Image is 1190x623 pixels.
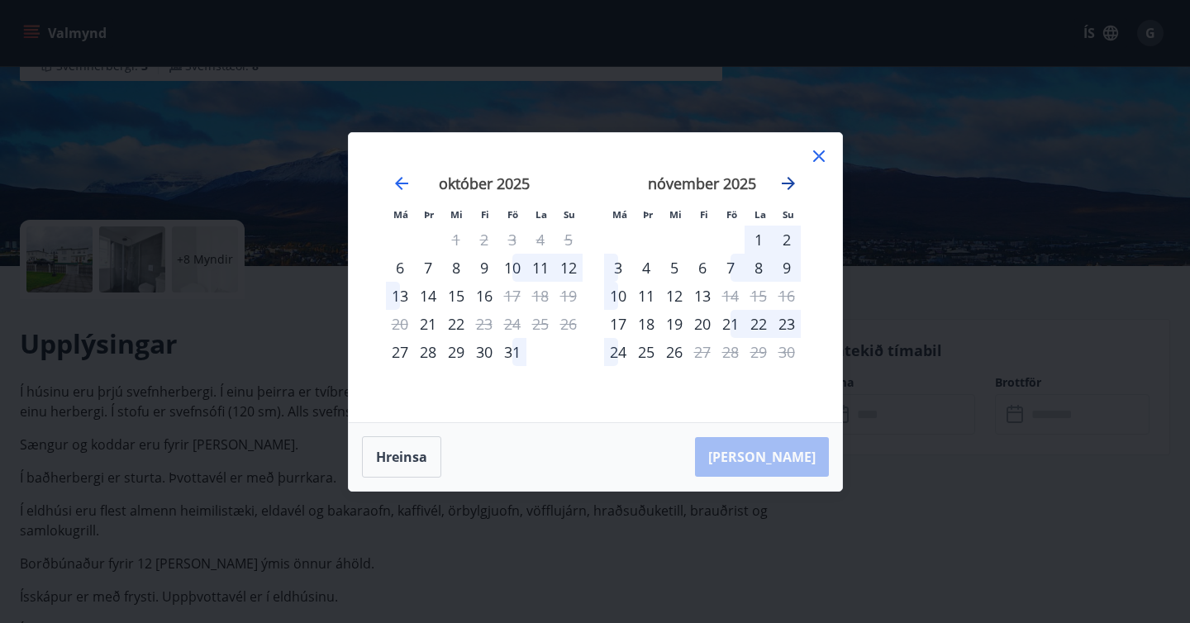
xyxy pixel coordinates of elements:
td: Choose mánudagur, 13. október 2025 as your check-in date. It’s available. [386,282,414,310]
td: Choose þriðjudagur, 7. október 2025 as your check-in date. It’s available. [414,254,442,282]
td: Choose sunnudagur, 12. október 2025 as your check-in date. It’s available. [555,254,583,282]
td: Choose laugardagur, 1. nóvember 2025 as your check-in date. It’s available. [745,226,773,254]
td: Choose miðvikudagur, 8. október 2025 as your check-in date. It’s available. [442,254,470,282]
div: Aðeins innritun í boði [386,338,414,366]
div: 8 [442,254,470,282]
div: Aðeins innritun í boði [386,254,414,282]
div: Aðeins innritun í boði [414,310,442,338]
td: Not available. laugardagur, 25. október 2025 [526,310,555,338]
td: Not available. fimmtudagur, 27. nóvember 2025 [688,338,716,366]
td: Choose sunnudagur, 23. nóvember 2025 as your check-in date. It’s available. [773,310,801,338]
div: 12 [555,254,583,282]
div: Aðeins innritun í boði [604,310,632,338]
td: Choose mánudagur, 3. nóvember 2025 as your check-in date. It’s available. [604,254,632,282]
div: 1 [745,226,773,254]
small: Fö [507,208,518,221]
td: Not available. laugardagur, 4. október 2025 [526,226,555,254]
div: Aðeins útritun í boði [716,282,745,310]
small: Fö [726,208,737,221]
small: Su [783,208,794,221]
div: 8 [745,254,773,282]
td: Not available. föstudagur, 17. október 2025 [498,282,526,310]
td: Not available. sunnudagur, 19. október 2025 [555,282,583,310]
div: Aðeins útritun í boði [688,338,716,366]
small: Má [393,208,408,221]
div: 31 [498,338,526,366]
td: Choose mánudagur, 27. október 2025 as your check-in date. It’s available. [386,338,414,366]
td: Choose fimmtudagur, 30. október 2025 as your check-in date. It’s available. [470,338,498,366]
div: 23 [773,310,801,338]
td: Not available. föstudagur, 28. nóvember 2025 [716,338,745,366]
td: Choose þriðjudagur, 4. nóvember 2025 as your check-in date. It’s available. [632,254,660,282]
div: 5 [660,254,688,282]
td: Choose þriðjudagur, 28. október 2025 as your check-in date. It’s available. [414,338,442,366]
td: Not available. sunnudagur, 30. nóvember 2025 [773,338,801,366]
div: Aðeins útritun í boði [498,282,526,310]
td: Choose fimmtudagur, 6. nóvember 2025 as your check-in date. It’s available. [688,254,716,282]
div: 14 [414,282,442,310]
td: Choose miðvikudagur, 22. október 2025 as your check-in date. It’s available. [442,310,470,338]
td: Choose fimmtudagur, 16. október 2025 as your check-in date. It’s available. [470,282,498,310]
div: 25 [632,338,660,366]
div: 12 [660,282,688,310]
div: 7 [716,254,745,282]
div: 19 [660,310,688,338]
td: Choose miðvikudagur, 15. október 2025 as your check-in date. It’s available. [442,282,470,310]
button: Hreinsa [362,436,441,478]
div: 9 [773,254,801,282]
div: 13 [688,282,716,310]
td: Choose sunnudagur, 2. nóvember 2025 as your check-in date. It’s available. [773,226,801,254]
div: 29 [442,338,470,366]
div: 2 [773,226,801,254]
div: 4 [632,254,660,282]
td: Choose föstudagur, 7. nóvember 2025 as your check-in date. It’s available. [716,254,745,282]
div: 10 [604,282,632,310]
td: Choose fimmtudagur, 13. nóvember 2025 as your check-in date. It’s available. [688,282,716,310]
small: Fi [700,208,708,221]
td: Choose fimmtudagur, 20. nóvember 2025 as your check-in date. It’s available. [688,310,716,338]
div: 26 [660,338,688,366]
div: 13 [386,282,414,310]
small: La [754,208,766,221]
small: Fi [481,208,489,221]
div: 3 [604,254,632,282]
div: 22 [745,310,773,338]
td: Choose þriðjudagur, 18. nóvember 2025 as your check-in date. It’s available. [632,310,660,338]
div: 28 [414,338,442,366]
div: 21 [716,310,745,338]
td: Choose laugardagur, 8. nóvember 2025 as your check-in date. It’s available. [745,254,773,282]
td: Choose föstudagur, 31. október 2025 as your check-in date. It’s available. [498,338,526,366]
div: 11 [632,282,660,310]
td: Not available. laugardagur, 18. október 2025 [526,282,555,310]
div: Calendar [369,153,822,402]
small: Þr [643,208,653,221]
div: 11 [526,254,555,282]
strong: nóvember 2025 [648,174,756,193]
small: Má [612,208,627,221]
td: Not available. mánudagur, 20. október 2025 [386,310,414,338]
small: Su [564,208,575,221]
td: Not available. sunnudagur, 5. október 2025 [555,226,583,254]
td: Choose mánudagur, 10. nóvember 2025 as your check-in date. It’s available. [604,282,632,310]
div: 7 [414,254,442,282]
td: Choose mánudagur, 6. október 2025 as your check-in date. It’s available. [386,254,414,282]
td: Choose fimmtudagur, 9. október 2025 as your check-in date. It’s available. [470,254,498,282]
div: 20 [688,310,716,338]
small: La [535,208,547,221]
td: Choose þriðjudagur, 25. nóvember 2025 as your check-in date. It’s available. [632,338,660,366]
div: 18 [632,310,660,338]
td: Choose miðvikudagur, 19. nóvember 2025 as your check-in date. It’s available. [660,310,688,338]
td: Choose miðvikudagur, 26. nóvember 2025 as your check-in date. It’s available. [660,338,688,366]
td: Choose laugardagur, 11. október 2025 as your check-in date. It’s available. [526,254,555,282]
div: 6 [688,254,716,282]
td: Choose sunnudagur, 9. nóvember 2025 as your check-in date. It’s available. [773,254,801,282]
td: Not available. laugardagur, 15. nóvember 2025 [745,282,773,310]
td: Not available. fimmtudagur, 23. október 2025 [470,310,498,338]
div: Aðeins útritun í boði [470,310,498,338]
td: Choose miðvikudagur, 29. október 2025 as your check-in date. It’s available. [442,338,470,366]
div: Move forward to switch to the next month. [778,174,798,193]
td: Not available. laugardagur, 29. nóvember 2025 [745,338,773,366]
div: 22 [442,310,470,338]
td: Choose föstudagur, 10. október 2025 as your check-in date. It’s available. [498,254,526,282]
td: Not available. föstudagur, 3. október 2025 [498,226,526,254]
